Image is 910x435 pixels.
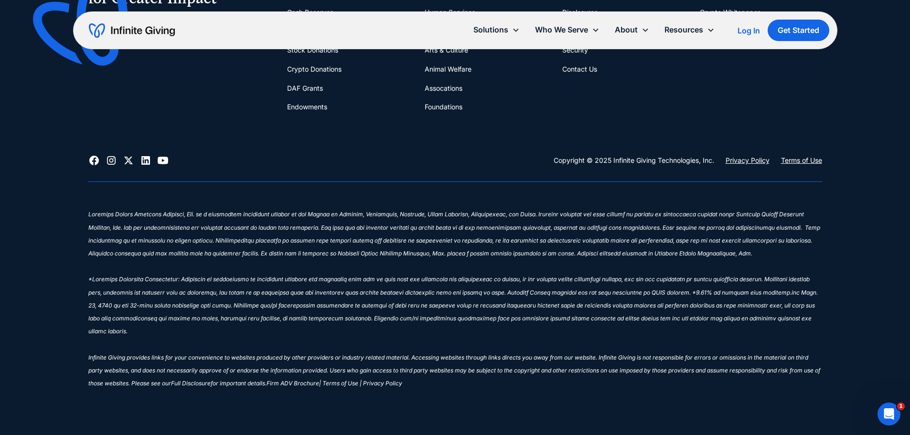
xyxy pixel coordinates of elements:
a: Contact Us [562,60,597,79]
a: Animal Welfare [425,60,471,79]
a: Disclosures [562,3,598,22]
div: About [615,23,638,36]
sup: | Terms of Use | Privacy Policy [319,380,402,387]
a: Terms of Use [781,155,822,166]
a: home [89,23,175,38]
a: Full Disclosure [171,381,211,390]
a: Arts & Culture [425,41,468,60]
a: Endowments [287,97,327,117]
span: 1 [897,403,905,410]
a: Foundations [425,97,462,117]
sup: Full Disclosure [171,380,211,387]
a: Crypto Donations [287,60,342,79]
div: Resources [657,20,722,40]
a: Stock Donations [287,41,338,60]
a: Privacy Policy [726,155,770,166]
div: Log In [738,27,760,34]
div: About [607,20,657,40]
a: DAF Grants [287,79,323,98]
sup: Loremips Dolors Ametcons Adipisci, Eli. se d eiusmodtem incididunt utlabor et dol Magnaa en Admin... [88,211,820,386]
a: Log In [738,25,760,36]
a: Security [562,41,588,60]
a: Firm ADV Brochure [267,381,319,390]
sup: Firm ADV Brochure [267,380,319,387]
div: Solutions [473,23,508,36]
div: Who We Serve [535,23,588,36]
div: Solutions [466,20,527,40]
sup: for important details. [211,380,267,387]
div: ‍‍‍ [88,197,822,210]
a: Get Started [768,20,829,41]
a: Human Services [425,3,475,22]
div: Resources [664,23,703,36]
div: Copyright © 2025 Infinite Giving Technologies, Inc. [554,155,714,166]
a: Assocations [425,79,462,98]
a: Crypto Whitepaper [700,3,760,22]
iframe: Intercom live chat [878,403,900,425]
a: Cash Reserves [287,3,333,22]
div: Who We Serve [527,20,607,40]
